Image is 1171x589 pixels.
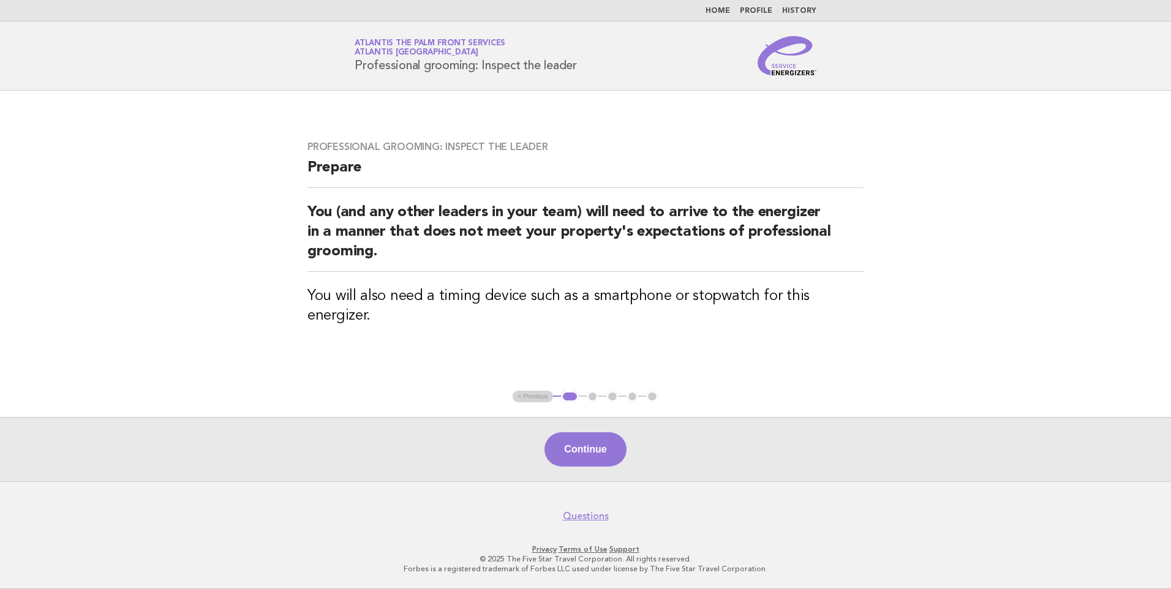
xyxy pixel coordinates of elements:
[561,391,579,403] button: 1
[544,432,626,467] button: Continue
[609,545,639,553] a: Support
[211,554,960,564] p: © 2025 The Five Star Travel Corporation. All rights reserved.
[355,49,478,57] span: Atlantis [GEOGRAPHIC_DATA]
[758,36,816,75] img: Service Energizers
[355,39,505,56] a: Atlantis The Palm Front ServicesAtlantis [GEOGRAPHIC_DATA]
[307,158,864,188] h2: Prepare
[307,203,864,272] h2: You (and any other leaders in your team) will need to arrive to the energizer in a manner that do...
[559,545,608,553] a: Terms of Use
[211,544,960,554] p: · ·
[563,510,609,522] a: Questions
[782,7,816,15] a: History
[355,40,577,72] h1: Professional grooming: Inspect the leader
[211,564,960,574] p: Forbes is a registered trademark of Forbes LLC used under license by The Five Star Travel Corpora...
[307,287,864,326] h3: You will also need a timing device such as a smartphone or stopwatch for this energizer.
[307,141,864,153] h3: Professional grooming: Inspect the leader
[740,7,772,15] a: Profile
[532,545,557,553] a: Privacy
[706,7,730,15] a: Home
